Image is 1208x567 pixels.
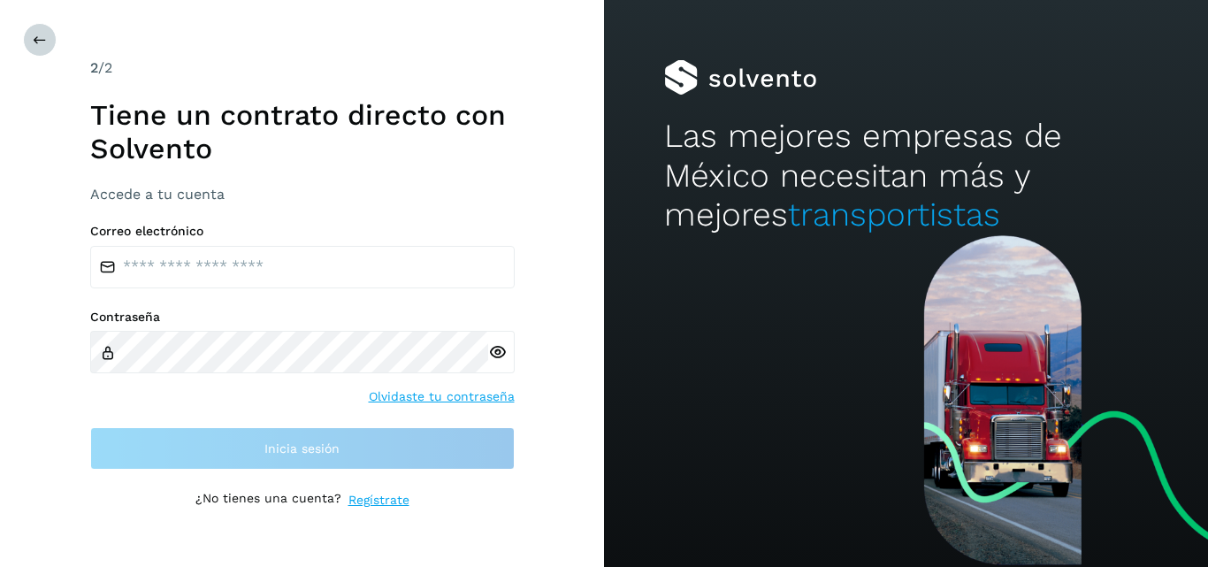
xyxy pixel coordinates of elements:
[788,195,1000,234] span: transportistas
[90,98,515,166] h1: Tiene un contrato directo con Solvento
[90,310,515,325] label: Contraseña
[90,224,515,239] label: Correo electrónico
[664,117,1147,234] h2: Las mejores empresas de México necesitan más y mejores
[90,427,515,470] button: Inicia sesión
[90,57,515,79] div: /2
[90,186,515,203] h3: Accede a tu cuenta
[264,442,340,455] span: Inicia sesión
[348,491,409,510] a: Regístrate
[195,491,341,510] p: ¿No tienes una cuenta?
[369,387,515,406] a: Olvidaste tu contraseña
[90,59,98,76] span: 2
